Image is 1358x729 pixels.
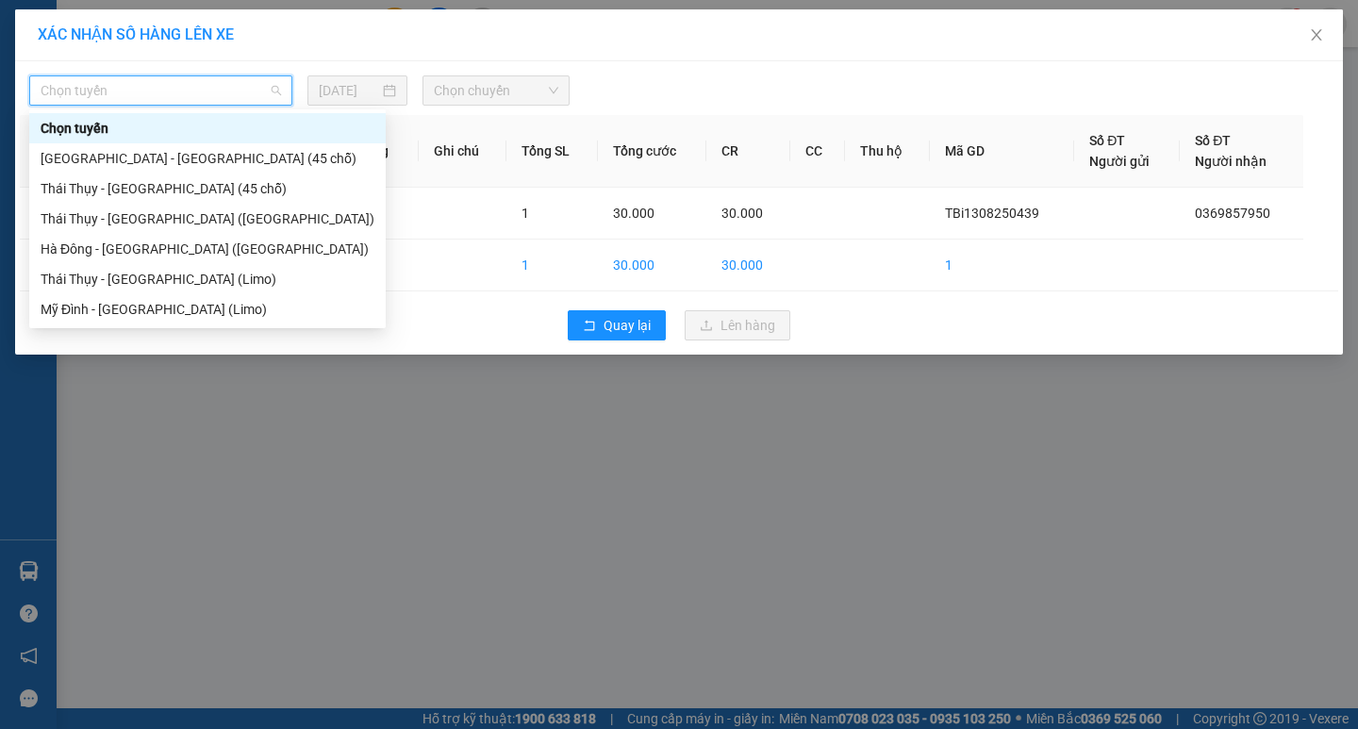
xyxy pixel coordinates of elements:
span: 1 [522,206,529,221]
input: 13/08/2025 [319,80,380,101]
span: 30.000 [721,206,763,221]
div: Chọn tuyến [29,113,386,143]
span: 0369857950 [1195,206,1270,221]
div: Thái Thụy - [GEOGRAPHIC_DATA] (Limo) [41,269,374,290]
th: Mã GD [930,115,1075,188]
div: Thái Thụy - [GEOGRAPHIC_DATA] ([GEOGRAPHIC_DATA]) [41,208,374,229]
div: Thái Thụy - Hà Nội (45 chỗ) [29,174,386,204]
span: 14 [PERSON_NAME], [PERSON_NAME] [55,68,231,118]
td: 1 [930,240,1075,291]
span: close [1309,27,1324,42]
div: Thái Thụy - Mỹ Đình (Limo) [29,264,386,294]
button: rollbackQuay lại [568,310,666,340]
div: Mỹ Đình - [GEOGRAPHIC_DATA] (Limo) [41,299,374,320]
td: 30.000 [706,240,790,291]
span: VP [PERSON_NAME] - [55,68,231,118]
div: Thái Thụy - [GEOGRAPHIC_DATA] (45 chỗ) [41,178,374,199]
th: Tổng SL [506,115,598,188]
span: Người nhận [1195,154,1267,169]
th: CR [706,115,790,188]
div: Mỹ Đình - Thái Thụy (Limo) [29,294,386,324]
div: Hà Nội - Thái Thụy (45 chỗ) [29,143,386,174]
span: Số ĐT [1195,133,1231,148]
span: 0369857950 [63,127,147,143]
span: - [55,48,59,64]
th: Tổng cước [598,115,706,188]
span: 30.000 [613,206,654,221]
td: 1 [20,188,84,240]
button: uploadLên hàng [685,310,790,340]
td: 1 [506,240,598,291]
td: 30.000 [598,240,706,291]
span: Quay lại [604,315,651,336]
div: Hà Đông - Thái Thụy (Limo) [29,234,386,264]
div: Chọn tuyến [41,118,374,139]
span: Chọn tuyến [41,76,281,105]
div: Thái Thụy - Hà Đông (Limo) [29,204,386,234]
span: TBi1308250439 [945,206,1039,221]
span: rollback [583,319,596,334]
span: - [58,127,147,143]
button: Close [1290,9,1343,62]
span: Chọn chuyến [434,76,558,105]
strong: CÔNG TY VẬN TẢI ĐỨC TRƯỞNG [41,10,243,25]
th: CC [790,115,845,188]
div: [GEOGRAPHIC_DATA] - [GEOGRAPHIC_DATA] (45 chỗ) [41,148,374,169]
span: XÁC NHẬN SỐ HÀNG LÊN XE [38,25,234,43]
th: STT [20,115,84,188]
th: Thu hộ [845,115,930,188]
div: Hà Đông - [GEOGRAPHIC_DATA] ([GEOGRAPHIC_DATA]) [41,239,374,259]
strong: HOTLINE : [110,27,174,41]
span: Số ĐT [1089,133,1125,148]
span: Gửi [14,76,34,91]
span: Người gửi [1089,154,1150,169]
th: Ghi chú [419,115,506,188]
